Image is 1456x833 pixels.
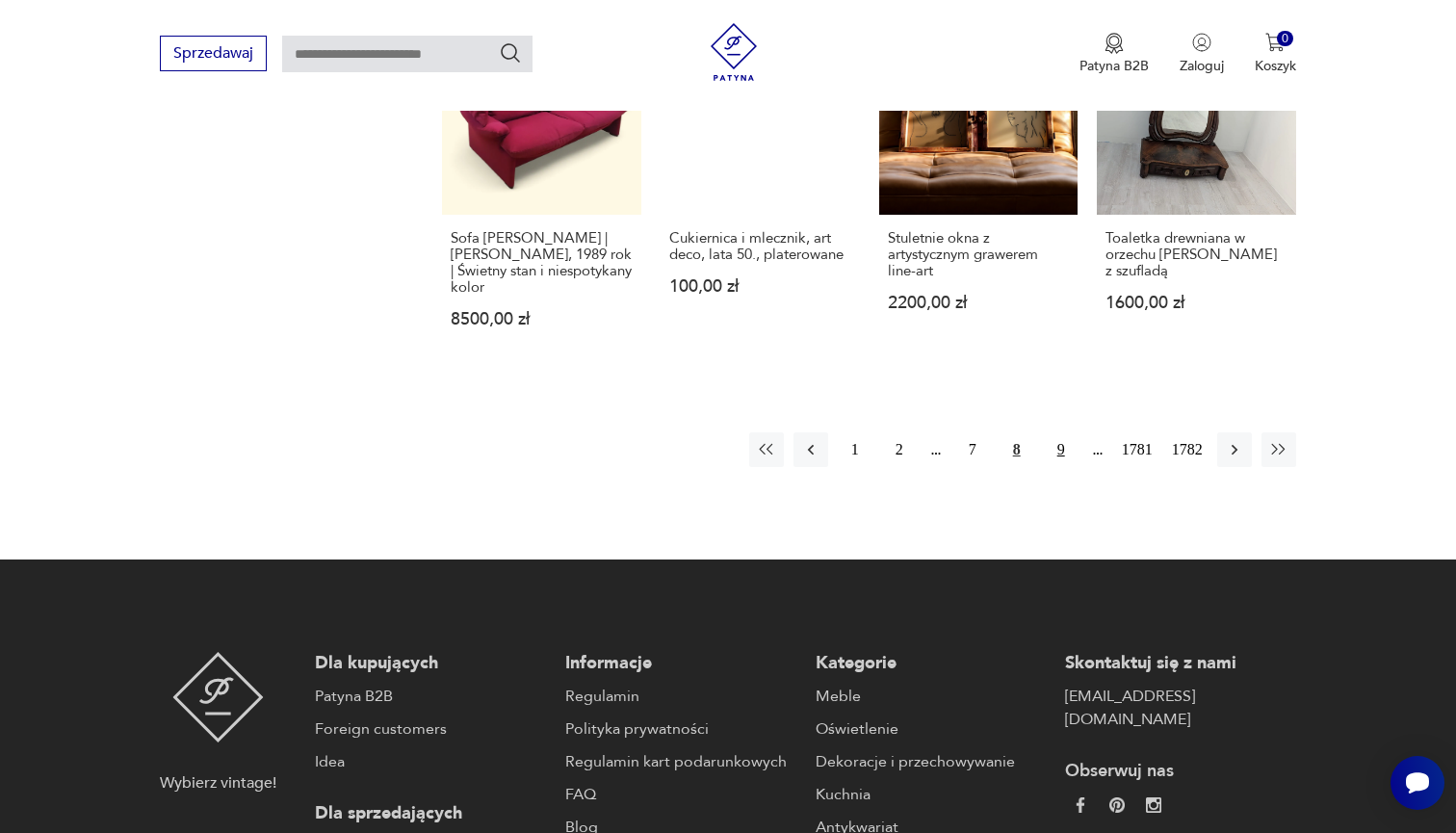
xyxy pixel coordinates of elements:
img: Patyna - sklep z meblami i dekoracjami vintage [705,23,763,81]
p: Dla kupujących [315,652,546,675]
a: FAQ [565,783,796,806]
button: Szukaj [499,41,522,65]
img: Ikonka użytkownika [1192,33,1211,52]
button: 1 [838,432,872,467]
a: Patyna B2B [315,685,546,708]
a: Sprzedawaj [160,48,267,62]
img: Patyna - sklep z meblami i dekoracjami vintage [172,652,264,742]
h3: Toaletka drewniana w orzechu [PERSON_NAME] z szufladą [1105,230,1287,279]
p: 2200,00 zł [888,295,1070,311]
button: 7 [955,432,990,467]
button: Sprzedawaj [160,36,267,71]
p: 1600,00 zł [1105,295,1287,311]
p: Koszyk [1255,57,1296,75]
a: Meble [816,685,1047,708]
a: Regulamin kart podarunkowych [565,750,796,773]
div: 0 [1277,31,1293,47]
a: Stuletnie okna z artystycznym grawerem line-artStuletnie okna z artystycznym grawerem line-art220... [879,16,1079,366]
h3: Cukiernica i mlecznik, art deco, lata 50., platerowane [669,230,851,263]
a: Toaletka drewniana w orzechu Ludwik XIX z szufladąToaletka drewniana w orzechu [PERSON_NAME] z sz... [1097,16,1296,366]
p: Kategorie [816,652,1047,675]
p: Wybierz vintage! [160,771,276,794]
button: 1782 [1167,432,1208,467]
a: Ikona medaluPatyna B2B [1079,33,1149,75]
h3: Stuletnie okna z artystycznym grawerem line-art [888,230,1070,279]
img: 37d27d81a828e637adc9f9cb2e3d3a8a.webp [1109,797,1125,813]
button: 2 [882,432,917,467]
img: da9060093f698e4c3cedc1453eec5031.webp [1073,797,1088,813]
a: Idea [315,750,546,773]
p: Informacje [565,652,796,675]
a: Foreign customers [315,717,546,741]
button: Patyna B2B [1079,33,1149,75]
a: Polityka prywatności [565,717,796,741]
button: 9 [1044,432,1079,467]
img: c2fd9cf7f39615d9d6839a72ae8e59e5.webp [1146,797,1161,813]
p: Dla sprzedających [315,802,546,825]
a: Cukiernica i mlecznik, art deco, lata 50., platerowaneCukiernica i mlecznik, art deco, lata 50., ... [661,16,860,366]
img: Ikona medalu [1105,33,1124,54]
a: Dekoracje i przechowywanie [816,750,1047,773]
p: Patyna B2B [1079,57,1149,75]
p: Obserwuj nas [1065,760,1296,783]
button: 1781 [1117,432,1157,467]
button: 0Koszyk [1255,33,1296,75]
p: Zaloguj [1180,57,1224,75]
img: Ikona koszyka [1265,33,1285,52]
button: 8 [1000,432,1034,467]
a: Kuchnia [816,783,1047,806]
button: Zaloguj [1180,33,1224,75]
iframe: Smartsupp widget button [1391,756,1444,810]
a: [EMAIL_ADDRESS][DOMAIN_NAME] [1065,685,1296,731]
a: Oświetlenie [816,717,1047,741]
h3: Sofa [PERSON_NAME] | [PERSON_NAME], 1989 rok | Świetny stan i niespotykany kolor [451,230,633,296]
a: Regulamin [565,685,796,708]
p: Skontaktuj się z nami [1065,652,1296,675]
p: 100,00 zł [669,278,851,295]
a: KlasykSofa Cassina Portovenere | Vico Magistretti, 1989 rok | Świetny stan i niespotykany kolorSo... [442,16,641,366]
p: 8500,00 zł [451,311,633,327]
